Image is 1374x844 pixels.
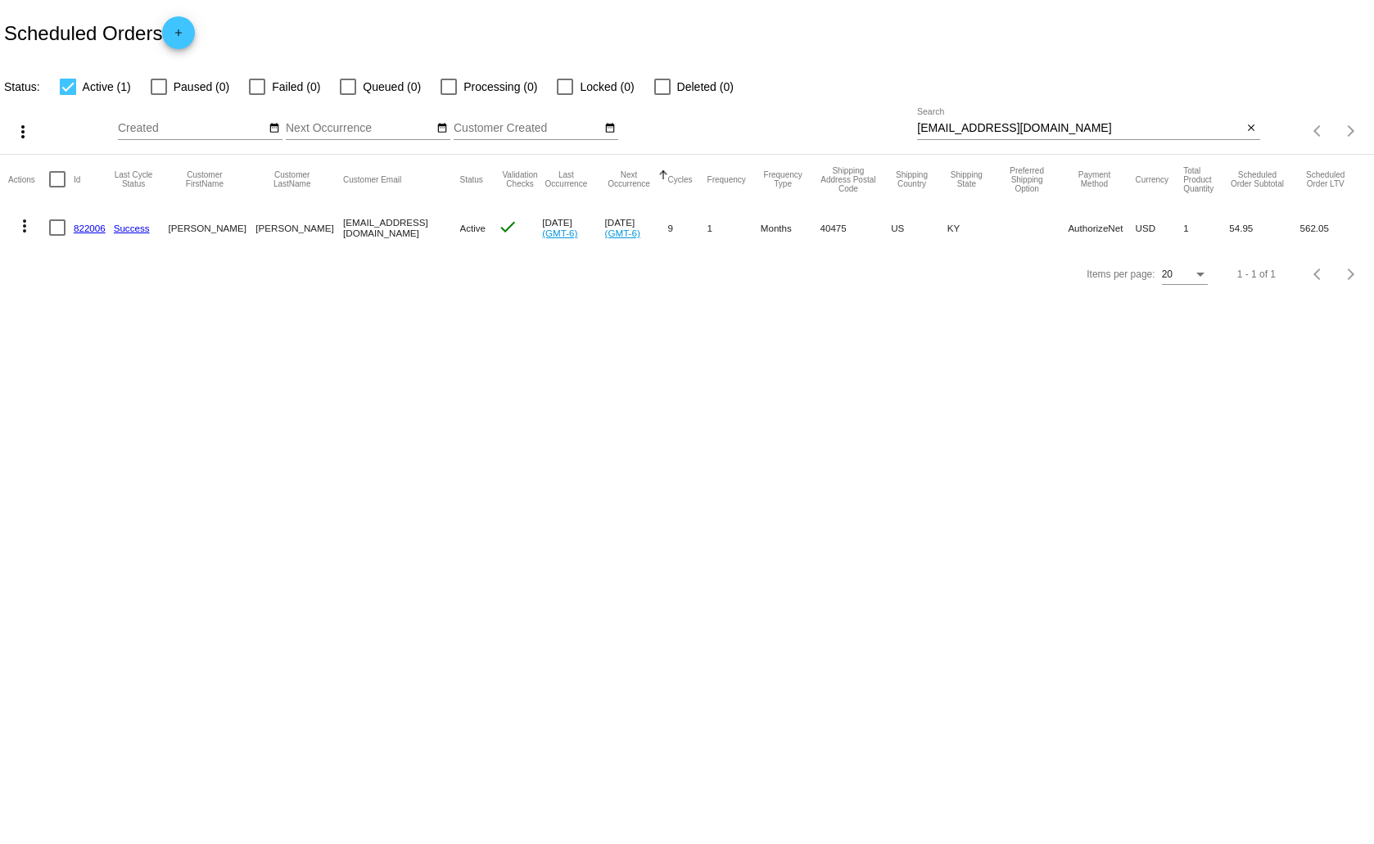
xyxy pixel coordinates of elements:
button: Change sorting for LifetimeValue [1300,170,1351,188]
mat-icon: more_vert [15,216,34,236]
mat-cell: 54.95 [1229,204,1299,251]
button: Next page [1335,115,1367,147]
button: Change sorting for CustomerLastName [255,170,328,188]
button: Change sorting for CurrencyIso [1136,174,1169,184]
button: Change sorting for ShippingCountry [891,170,933,188]
input: Created [118,122,265,135]
button: Change sorting for PaymentMethod.Type [1068,170,1120,188]
mat-cell: 9 [668,204,707,251]
span: Active (1) [83,77,131,97]
span: Failed (0) [272,77,320,97]
mat-cell: [EMAIL_ADDRESS][DOMAIN_NAME] [343,204,459,251]
span: Active [460,223,486,233]
mat-cell: [PERSON_NAME] [255,204,343,251]
a: 822006 [74,223,106,233]
mat-select: Items per page: [1162,269,1208,281]
button: Change sorting for ShippingPostcode [820,166,877,193]
input: Next Occurrence [286,122,433,135]
span: Status: [4,80,40,93]
a: Success [114,223,150,233]
mat-header-cell: Total Product Quantity [1183,155,1229,204]
button: Change sorting for LastProcessingCycleId [114,170,154,188]
button: Change sorting for Status [460,174,483,184]
mat-icon: more_vert [13,122,33,142]
button: Change sorting for Subtotal [1229,170,1285,188]
mat-icon: check [498,217,518,237]
mat-cell: [DATE] [605,204,668,251]
mat-icon: date_range [604,122,616,135]
div: 1 - 1 of 1 [1237,269,1276,280]
mat-icon: date_range [269,122,280,135]
button: Change sorting for ShippingState [947,170,986,188]
button: Change sorting for CustomerEmail [343,174,401,184]
button: Change sorting for Cycles [668,174,693,184]
span: Paused (0) [174,77,229,97]
button: Previous page [1302,258,1335,291]
mat-header-cell: Validation Checks [498,155,542,204]
mat-cell: [PERSON_NAME] [169,204,256,251]
mat-icon: add [169,27,188,47]
button: Next page [1335,258,1367,291]
mat-cell: US [891,204,947,251]
button: Change sorting for LastOccurrenceUtc [542,170,590,188]
span: Queued (0) [363,77,421,97]
mat-cell: AuthorizeNet [1068,204,1135,251]
button: Previous page [1302,115,1335,147]
mat-icon: close [1245,122,1257,135]
mat-cell: [DATE] [542,204,604,251]
input: Search [917,122,1242,135]
span: Deleted (0) [677,77,734,97]
button: Change sorting for Frequency [707,174,746,184]
mat-cell: KY [947,204,1001,251]
h2: Scheduled Orders [4,16,195,49]
span: Locked (0) [580,77,634,97]
button: Change sorting for NextOccurrenceUtc [605,170,653,188]
button: Change sorting for CustomerFirstName [169,170,242,188]
a: (GMT-6) [605,228,640,238]
mat-cell: USD [1136,204,1184,251]
mat-cell: 562.05 [1300,204,1366,251]
div: Items per page: [1087,269,1155,280]
mat-header-cell: Actions [8,155,49,204]
mat-icon: date_range [436,122,448,135]
button: Change sorting for PreferredShippingOption [1001,166,1054,193]
mat-cell: 40475 [820,204,892,251]
span: 20 [1162,269,1173,280]
button: Change sorting for Id [74,174,80,184]
input: Customer Created [454,122,601,135]
button: Clear [1243,120,1260,138]
button: Change sorting for FrequencyType [761,170,806,188]
mat-cell: 1 [707,204,761,251]
mat-cell: 1 [1183,204,1229,251]
span: Processing (0) [463,77,537,97]
a: (GMT-6) [542,228,577,238]
mat-cell: Months [761,204,820,251]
